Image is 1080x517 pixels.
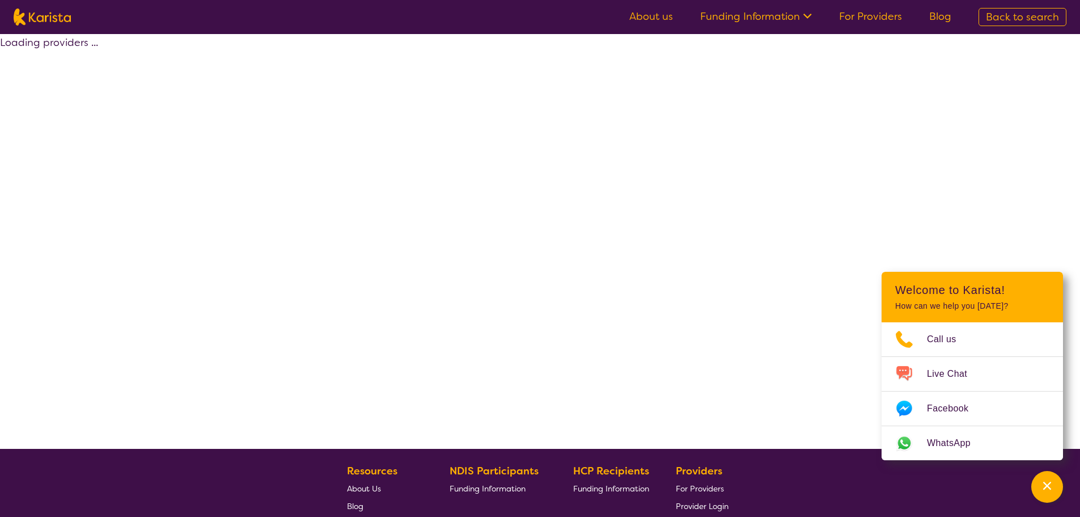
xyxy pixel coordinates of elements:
[927,435,984,452] span: WhatsApp
[979,8,1066,26] a: Back to search
[347,480,423,497] a: About Us
[882,272,1063,460] div: Channel Menu
[347,501,363,511] span: Blog
[573,484,649,494] span: Funding Information
[927,331,970,348] span: Call us
[882,426,1063,460] a: Web link opens in a new tab.
[882,322,1063,460] ul: Choose channel
[14,9,71,26] img: Karista logo
[629,10,673,23] a: About us
[347,497,423,515] a: Blog
[676,464,722,478] b: Providers
[895,283,1049,297] h2: Welcome to Karista!
[676,497,729,515] a: Provider Login
[676,480,729,497] a: For Providers
[347,484,381,494] span: About Us
[573,480,649,497] a: Funding Information
[676,484,724,494] span: For Providers
[927,365,981,383] span: Live Chat
[929,10,951,23] a: Blog
[1031,471,1063,503] button: Channel Menu
[347,464,397,478] b: Resources
[986,10,1059,24] span: Back to search
[895,301,1049,311] p: How can we help you [DATE]?
[450,464,539,478] b: NDIS Participants
[839,10,902,23] a: For Providers
[450,480,547,497] a: Funding Information
[927,400,982,417] span: Facebook
[676,501,729,511] span: Provider Login
[450,484,526,494] span: Funding Information
[700,10,812,23] a: Funding Information
[573,464,649,478] b: HCP Recipients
